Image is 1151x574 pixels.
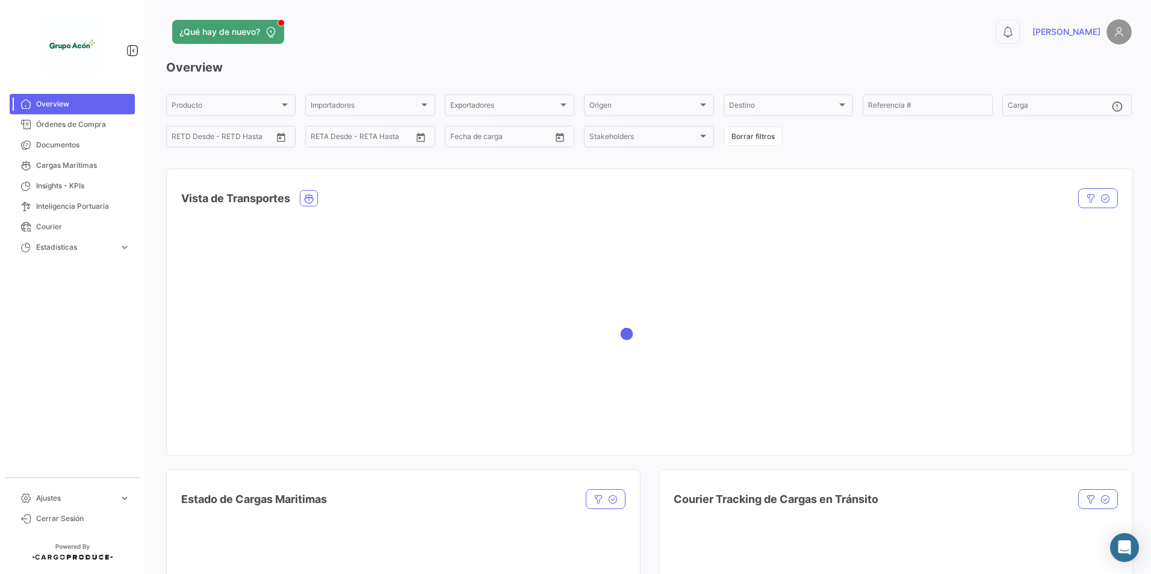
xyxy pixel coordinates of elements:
span: Cerrar Sesión [36,513,130,524]
span: Estadísticas [36,242,114,253]
span: Stakeholders [589,134,697,143]
h4: Courier Tracking de Cargas en Tránsito [674,491,878,508]
input: Hasta [202,134,250,143]
span: Origen [589,103,697,111]
input: Desde [172,134,193,143]
span: Courier [36,221,130,232]
span: expand_more [119,493,130,504]
span: ¿Qué hay de nuevo? [179,26,260,38]
span: Cargas Marítimas [36,160,130,171]
img: 1f3d66c5-6a2d-4a07-a58d-3a8e9bbc88ff.jpeg [42,14,102,75]
input: Desde [450,134,472,143]
a: Inteligencia Portuaria [10,196,135,217]
h3: Overview [166,59,1132,76]
div: Abrir Intercom Messenger [1110,533,1139,562]
h4: Vista de Transportes [181,190,290,207]
a: Courier [10,217,135,237]
button: Open calendar [412,128,430,146]
span: Documentos [36,140,130,150]
span: Ajustes [36,493,114,504]
span: expand_more [119,242,130,253]
button: Ocean [300,191,317,206]
span: Destino [729,103,837,111]
input: Hasta [341,134,389,143]
button: ¿Qué hay de nuevo? [172,20,284,44]
a: Órdenes de Compra [10,114,135,135]
a: Documentos [10,135,135,155]
h4: Estado de Cargas Maritimas [181,491,327,508]
input: Desde [311,134,332,143]
span: Inteligencia Portuaria [36,201,130,212]
a: Overview [10,94,135,114]
button: Open calendar [272,128,290,146]
span: Insights - KPIs [36,181,130,191]
span: Overview [36,99,130,110]
button: Borrar filtros [724,126,783,146]
a: Insights - KPIs [10,176,135,196]
a: Cargas Marítimas [10,155,135,176]
span: Exportadores [450,103,558,111]
button: Open calendar [551,128,569,146]
span: [PERSON_NAME] [1032,26,1100,38]
span: Producto [172,103,279,111]
input: Hasta [480,134,529,143]
img: placeholder-user.png [1106,19,1132,45]
span: Órdenes de Compra [36,119,130,130]
span: Importadores [311,103,418,111]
